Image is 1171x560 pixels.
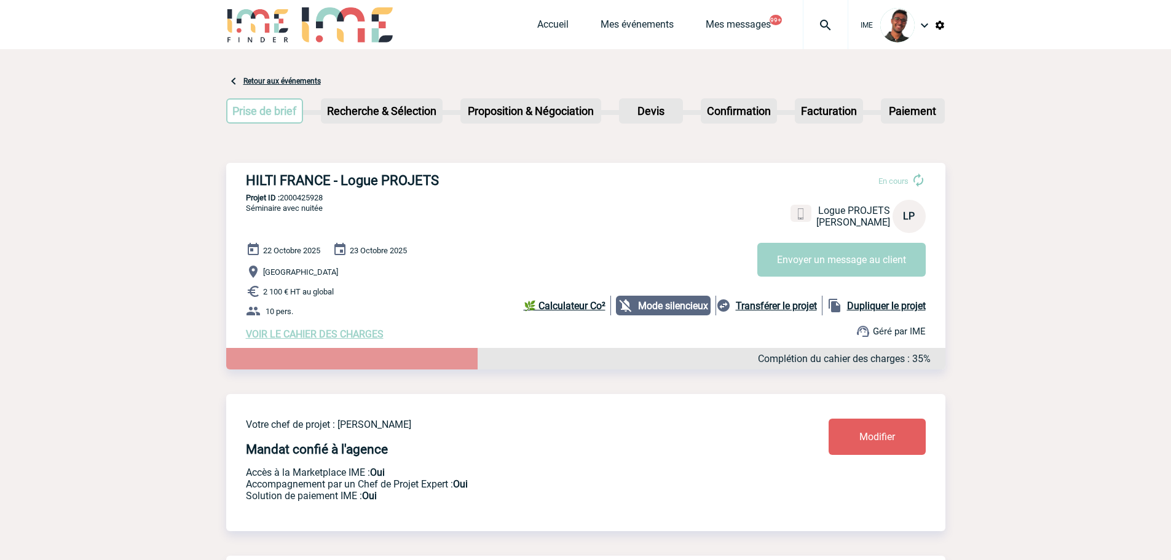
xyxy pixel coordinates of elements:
[246,467,756,478] p: Accès à la Marketplace IME :
[246,442,388,457] h4: Mandat confié à l'agence
[616,296,716,315] div: Notifications désactivées
[246,203,323,213] span: Séminaire avec nuitée
[816,216,890,228] span: [PERSON_NAME]
[524,300,605,312] b: 🌿 Calculateur Co²
[246,173,615,188] h3: HILTI FRANCE - Logue PROJETS
[702,100,776,122] p: Confirmation
[246,478,756,490] p: Prestation payante
[246,328,384,340] a: VOIR LE CAHIER DES CHARGES
[362,490,377,502] b: Oui
[350,246,407,255] span: 23 Octobre 2025
[818,205,890,216] span: Logue PROJETS
[462,100,600,122] p: Proposition & Négociation
[736,300,817,312] b: Transférer le projet
[638,300,708,312] b: Mode silencieux
[227,100,302,122] p: Prise de brief
[856,324,870,339] img: support.png
[880,8,915,42] img: 124970-0.jpg
[226,7,290,42] img: IME-Finder
[796,100,862,122] p: Facturation
[263,246,320,255] span: 22 Octobre 2025
[770,15,782,25] button: 99+
[453,478,468,490] b: Oui
[878,176,909,186] span: En cours
[601,18,674,36] a: Mes événements
[246,419,756,430] p: Votre chef de projet : [PERSON_NAME]
[266,307,293,316] span: 10 pers.
[795,208,806,219] img: portable.png
[847,300,926,312] b: Dupliquer le projet
[903,210,915,222] span: LP
[246,193,280,202] b: Projet ID :
[706,18,771,36] a: Mes messages
[861,21,873,30] span: IME
[226,193,945,202] p: 2000425928
[524,296,611,315] a: 🌿 Calculateur Co²
[370,467,385,478] b: Oui
[620,100,682,122] p: Devis
[263,267,338,277] span: [GEOGRAPHIC_DATA]
[859,431,895,443] span: Modifier
[246,490,756,502] p: Conformité aux process achat client, Prise en charge de la facturation, Mutualisation de plusieur...
[827,298,842,313] img: file_copy-black-24dp.png
[322,100,441,122] p: Recherche & Sélection
[537,18,569,36] a: Accueil
[243,77,321,85] a: Retour aux événements
[263,287,334,296] span: 2 100 € HT au global
[882,100,944,122] p: Paiement
[873,326,926,337] span: Géré par IME
[757,243,926,277] button: Envoyer un message au client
